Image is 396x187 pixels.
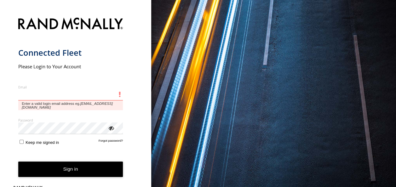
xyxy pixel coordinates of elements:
[18,48,123,58] h1: Connected Fleet
[18,118,123,122] label: Password
[99,139,123,145] a: Forgot password?
[18,100,123,110] span: Enter a valid login email address eg.
[108,125,114,131] div: ViewPassword
[20,140,24,144] input: Keep me signed in
[22,102,113,109] em: [EMAIL_ADDRESS][DOMAIN_NAME]
[18,85,123,89] label: Email
[18,14,133,187] form: main
[18,16,123,32] img: Rand McNally
[26,140,59,145] span: Keep me signed in
[18,161,123,177] button: Sign in
[18,63,123,70] h2: Please Login to Your Account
